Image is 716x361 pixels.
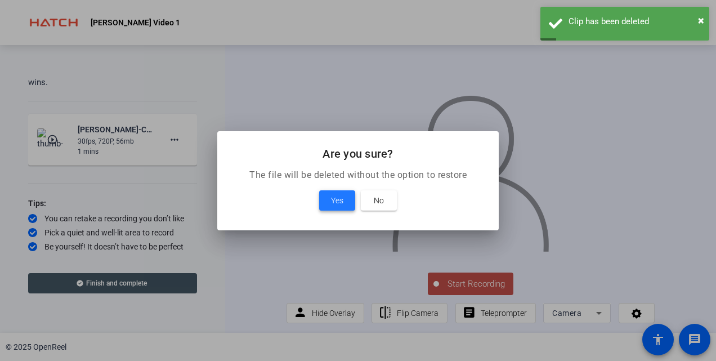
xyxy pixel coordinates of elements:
[319,190,355,211] button: Yes
[361,190,397,211] button: No
[231,168,485,182] p: The file will be deleted without the option to restore
[698,14,704,27] span: ×
[374,194,384,207] span: No
[231,145,485,163] h2: Are you sure?
[331,194,343,207] span: Yes
[569,15,701,28] div: Clip has been deleted
[698,12,704,29] button: Close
